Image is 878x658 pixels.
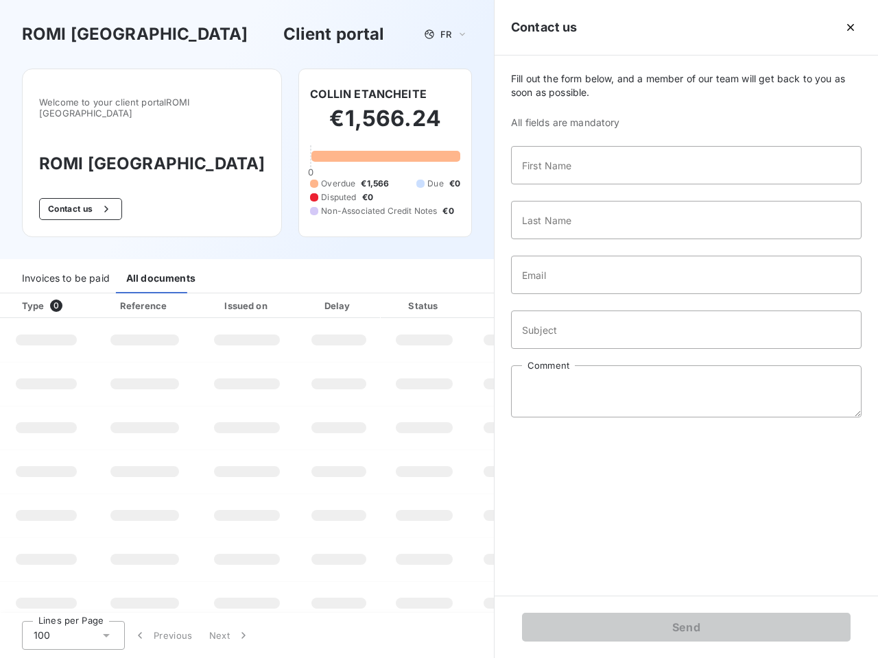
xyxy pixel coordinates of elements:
div: Status [383,299,465,313]
span: Due [427,178,443,190]
span: Disputed [321,191,356,204]
button: Send [522,613,851,642]
div: Delay [300,299,378,313]
span: Welcome to your client portal ROMI [GEOGRAPHIC_DATA] [39,97,265,119]
button: Previous [125,621,201,650]
div: All documents [126,265,195,293]
input: placeholder [511,201,862,239]
span: Overdue [321,178,355,190]
div: Invoices to be paid [22,265,110,293]
input: placeholder [511,310,862,349]
h3: ROMI [GEOGRAPHIC_DATA] [39,151,265,176]
span: €1,566 [361,178,389,190]
span: Non-Associated Credit Notes [321,205,437,217]
span: 100 [34,629,50,642]
span: €0 [449,178,460,190]
span: All fields are mandatory [511,116,862,130]
div: Reference [120,300,167,311]
button: Contact us [39,198,122,220]
span: 0 [308,167,313,178]
div: Type [14,299,90,313]
h3: Client portal [283,22,385,47]
span: €0 [362,191,373,204]
span: FR [440,29,451,40]
h2: €1,566.24 [310,105,460,146]
div: Issued on [200,299,294,313]
h5: Contact us [511,18,578,37]
span: €0 [442,205,453,217]
span: 0 [50,300,62,312]
input: placeholder [511,146,862,184]
button: Next [201,621,259,650]
h3: ROMI [GEOGRAPHIC_DATA] [22,22,248,47]
input: placeholder [511,256,862,294]
div: Amount [471,299,558,313]
h6: COLLIN ETANCHEITE [310,86,427,102]
span: Fill out the form below, and a member of our team will get back to you as soon as possible. [511,72,862,99]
